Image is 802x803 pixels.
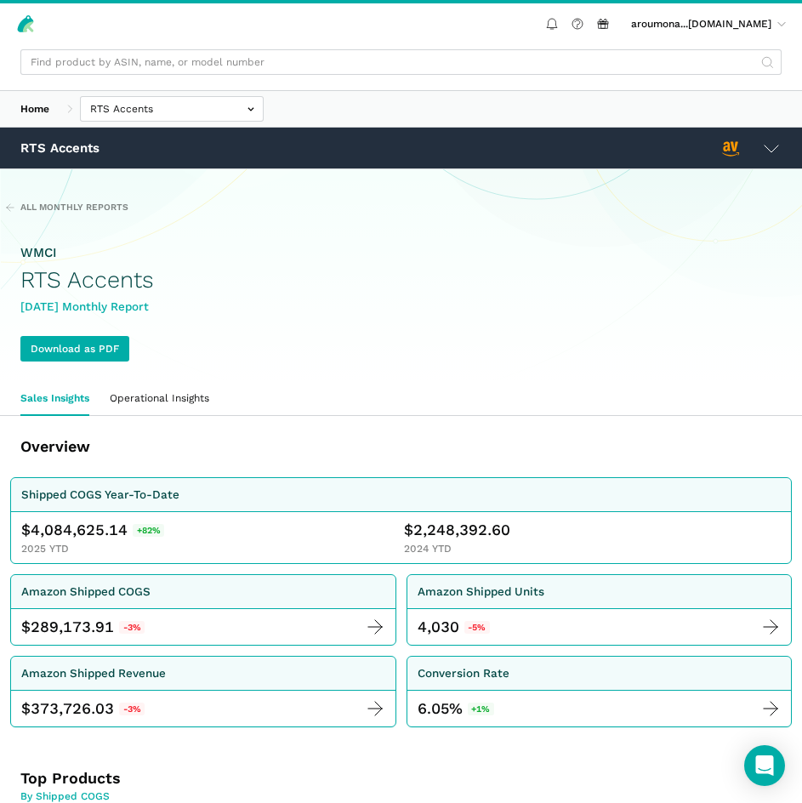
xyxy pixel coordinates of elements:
span: aroumona...[DOMAIN_NAME] [631,18,771,31]
span: +1% [468,703,494,715]
span: $ [21,520,31,540]
div: Amazon Shipped Units [418,583,544,601]
div: 2025 YTD [21,543,399,555]
span: $ [21,698,31,719]
input: Find product by ASIN, name, or model number [20,49,782,75]
span: $ [21,617,31,637]
span: 2,248,392.60 [413,520,510,540]
div: 6.05% [418,698,494,719]
a: Operational Insights [100,382,219,415]
a: Amazon Shipped Units 4,030 -5% [407,574,793,646]
div: Amazon Shipped COGS [21,583,151,601]
a: All Monthly Reports [5,201,128,214]
span: 289,173.91 [31,617,114,637]
a: Amazon Shipped Revenue $ 373,726.03 -3% [10,656,396,727]
span: $ [404,520,413,540]
span: -5% [464,621,490,634]
a: aroumona...[DOMAIN_NAME] [626,15,792,33]
div: [DATE] Monthly Report [20,298,782,316]
span: All Monthly Reports [20,201,128,214]
a: Amazon Shipped COGS $ 289,173.91 -3% [10,574,396,646]
h1: RTS Accents [20,267,782,293]
span: +82% [133,524,164,537]
a: Download as PDF [20,336,129,362]
div: RTS Accents [20,140,720,157]
div: Open Intercom Messenger [744,745,785,786]
div: WMCI [20,244,782,262]
span: 4,084,625.14 [31,520,128,540]
span: -3% [119,703,145,715]
input: RTS Accents [80,96,264,122]
a: Home [10,96,60,122]
div: 2024 YTD [404,543,782,555]
a: Conversion Rate 6.05%+1% [407,656,793,727]
div: Conversion Rate [418,664,509,682]
span: 373,726.03 [31,698,114,719]
span: -3% [119,621,145,634]
div: 4,030 [418,617,459,637]
div: Amazon Shipped Revenue [21,664,166,682]
h3: Top Products [20,768,407,789]
div: Shipped COGS Year-To-Date [21,486,179,504]
h3: Overview [20,436,407,457]
a: Sales Insights [10,382,100,415]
